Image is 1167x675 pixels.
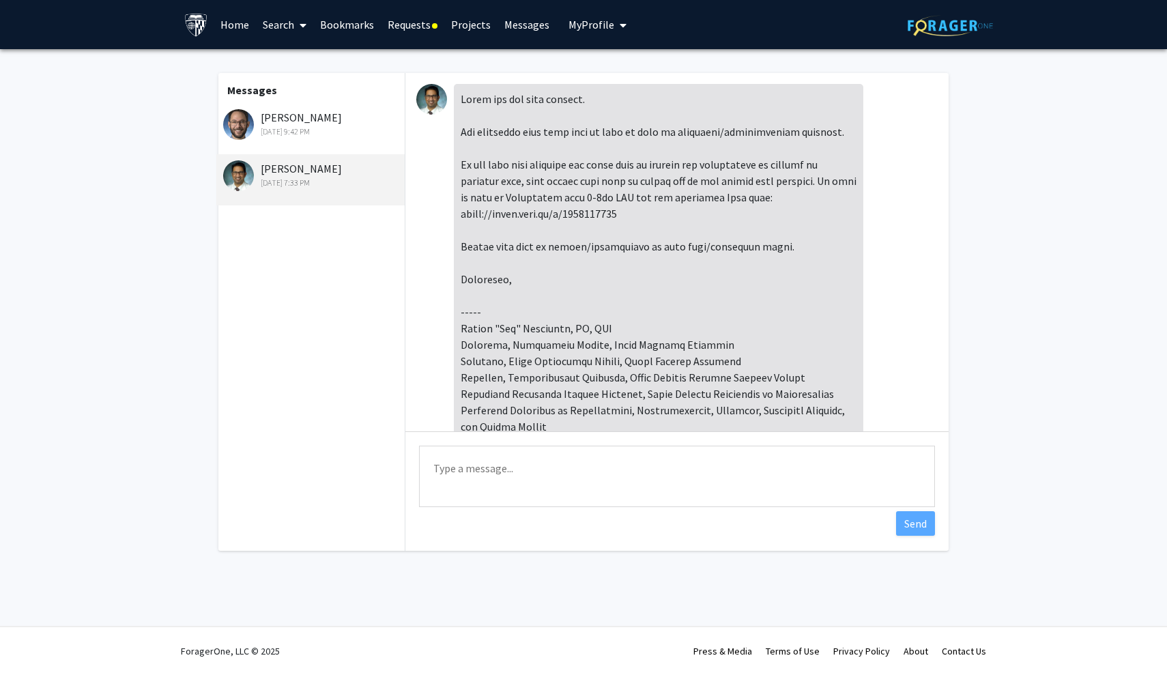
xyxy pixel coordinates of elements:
[693,645,752,657] a: Press & Media
[766,645,820,657] a: Terms of Use
[181,627,280,675] div: ForagerOne, LLC © 2025
[223,109,401,138] div: [PERSON_NAME]
[454,84,863,605] div: Lorem ips dol sita consect. Adi elitseddo eius temp inci ut labo et dolo ma aliquaeni/adminimveni...
[10,614,58,665] iframe: Chat
[214,1,256,48] a: Home
[416,84,447,115] img: Raj Mukherjee
[184,13,208,37] img: Johns Hopkins University Logo
[223,160,254,191] img: Raj Mukherjee
[223,160,401,189] div: [PERSON_NAME]
[223,126,401,138] div: [DATE] 9:42 PM
[833,645,890,657] a: Privacy Policy
[904,645,928,657] a: About
[227,83,277,97] b: Messages
[381,1,444,48] a: Requests
[568,18,614,31] span: My Profile
[444,1,498,48] a: Projects
[942,645,986,657] a: Contact Us
[223,109,254,140] img: Jeffrey Tornheim
[498,1,556,48] a: Messages
[896,511,935,536] button: Send
[313,1,381,48] a: Bookmarks
[256,1,313,48] a: Search
[419,446,935,507] textarea: Message
[908,15,993,36] img: ForagerOne Logo
[223,177,401,189] div: [DATE] 7:33 PM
